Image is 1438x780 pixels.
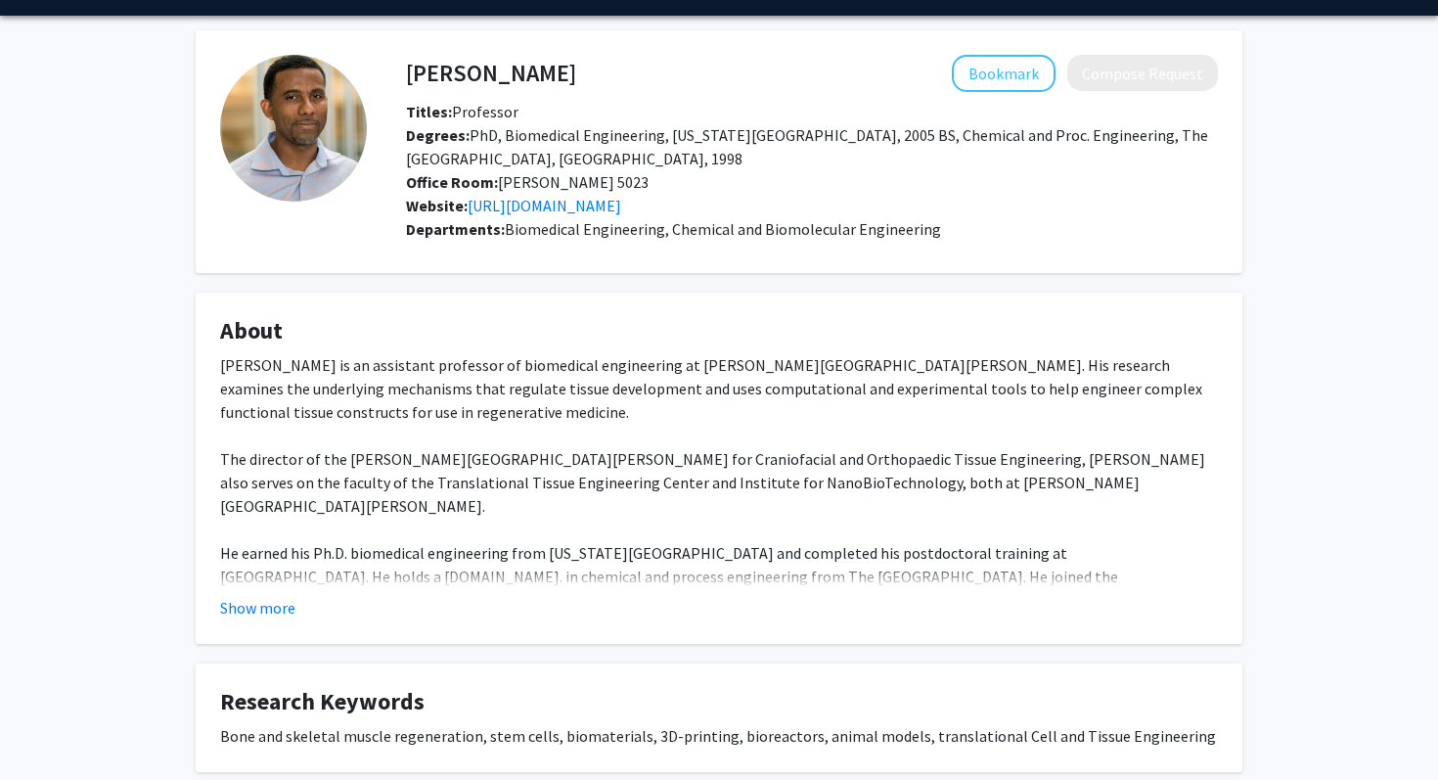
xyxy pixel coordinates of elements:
button: Compose Request to Warren Grayson [1067,55,1218,91]
span: PhD, Biomedical Engineering, [US_STATE][GEOGRAPHIC_DATA], 2005 BS, Chemical and Proc. Engineering... [406,125,1208,168]
b: Office Room: [406,172,498,192]
span: [PERSON_NAME] 5023 [406,172,649,192]
b: Degrees: [406,125,470,145]
a: Opens in a new tab [468,196,621,215]
iframe: Chat [15,692,83,765]
span: Biomedical Engineering, Chemical and Biomolecular Engineering [505,219,941,239]
button: Show more [220,596,295,619]
h4: Research Keywords [220,688,1218,716]
div: Bone and skeletal muscle regeneration, stem cells, biomaterials, 3D-printing, bioreactors, animal... [220,724,1218,748]
h4: About [220,317,1218,345]
span: Professor [406,102,518,121]
h4: [PERSON_NAME] [406,55,576,91]
b: Website: [406,196,468,215]
img: Profile Picture [220,55,367,202]
b: Departments: [406,219,505,239]
button: Add Warren Grayson to Bookmarks [952,55,1056,92]
b: Titles: [406,102,452,121]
